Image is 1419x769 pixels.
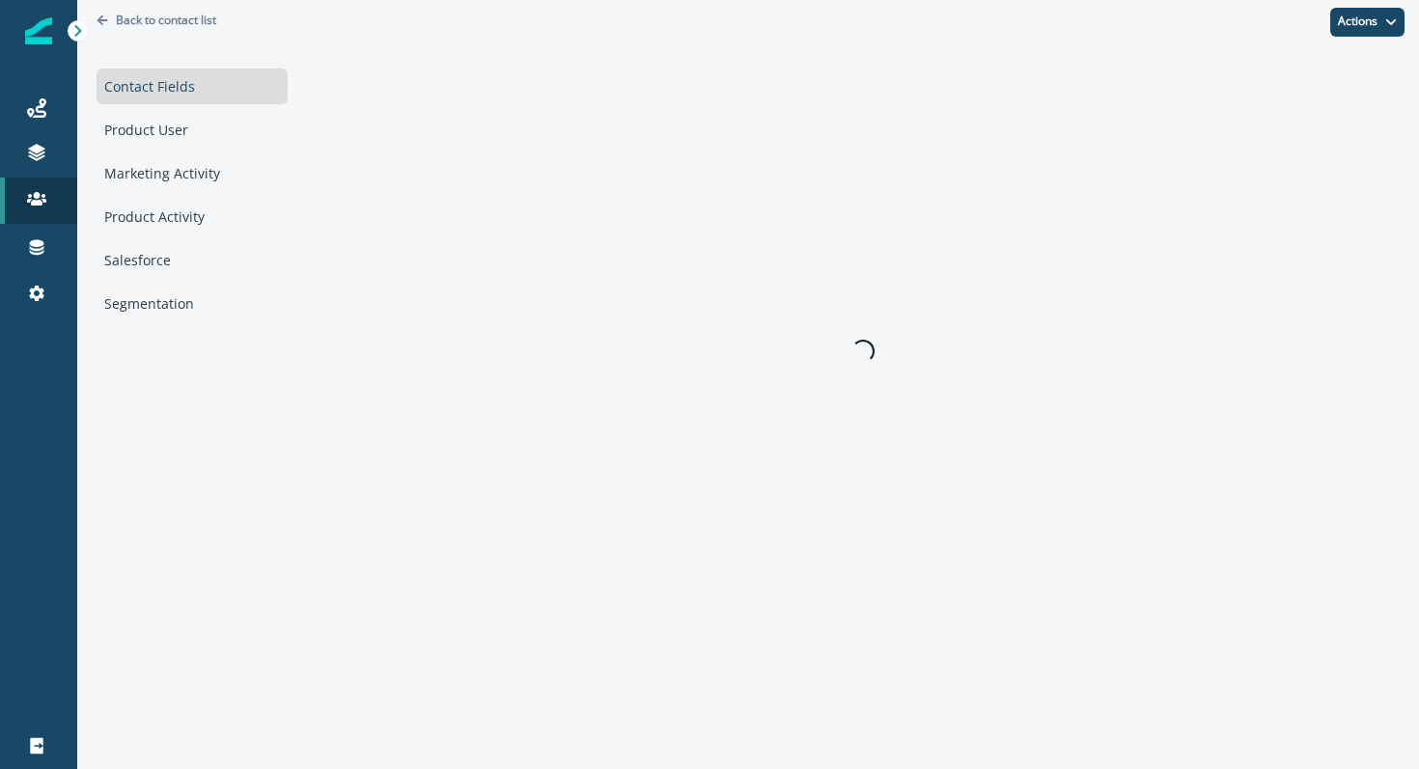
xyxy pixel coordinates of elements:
img: Inflection [25,17,52,44]
div: Salesforce [97,242,288,278]
button: Go back [97,12,216,28]
button: Actions [1330,8,1405,37]
div: Marketing Activity [97,155,288,191]
div: Segmentation [97,286,288,321]
p: Back to contact list [116,12,216,28]
div: Contact Fields [97,69,288,104]
div: Product Activity [97,199,288,234]
div: Product User [97,112,288,148]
